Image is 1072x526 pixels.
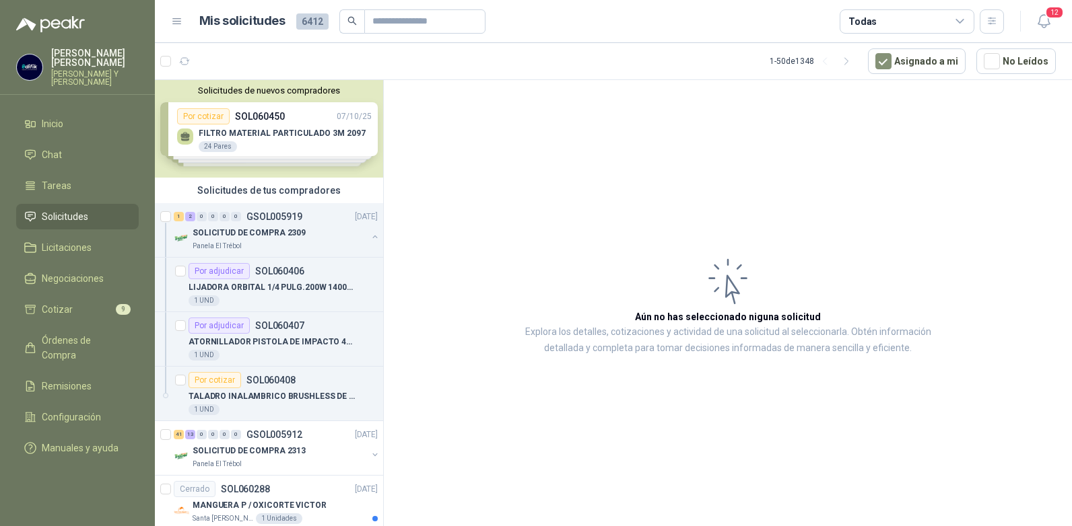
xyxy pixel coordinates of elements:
img: Company Logo [174,230,190,246]
button: Asignado a mi [868,48,966,74]
div: 0 [197,430,207,439]
a: Órdenes de Compra [16,328,139,368]
a: Cotizar9 [16,297,139,322]
img: Company Logo [174,502,190,519]
button: Solicitudes de nuevos compradores [160,85,378,96]
p: ATORNILLADOR PISTOLA DE IMPACTO 400NM CUADRANTE 1/2 [189,336,356,348]
button: No Leídos [976,48,1056,74]
p: SOL060407 [255,321,304,330]
div: Por adjudicar [189,317,250,334]
div: Por cotizar [189,372,241,388]
div: 0 [197,212,207,221]
a: Remisiones [16,373,139,399]
div: 0 [220,430,230,439]
div: 0 [231,430,241,439]
span: Cotizar [42,302,73,317]
a: 1 2 0 0 0 0 GSOL005919[DATE] Company LogoSOLICITUD DE COMPRA 2309Panela El Trébol [174,209,380,252]
div: 1 UND [189,295,220,306]
div: Cerrado [174,481,215,497]
p: TALADRO INALAMBRICO BRUSHLESS DE 1/2" DEWALT [189,390,356,403]
p: Explora los detalles, cotizaciones y actividad de una solicitud al seleccionarla. Obtén informaci... [518,324,937,356]
a: Chat [16,142,139,167]
img: Company Logo [174,448,190,464]
p: SOL060408 [246,375,296,385]
span: Inicio [42,116,63,131]
div: Solicitudes de nuevos compradoresPor cotizarSOL06045007/10/25 FILTRO MATERIAL PARTICULADO 3M 2097... [155,80,383,178]
p: [DATE] [355,211,378,223]
p: [DATE] [355,428,378,441]
p: [DATE] [355,483,378,496]
span: Chat [42,147,62,162]
p: [PERSON_NAME] Y [PERSON_NAME] [51,70,139,86]
span: Configuración [42,410,101,424]
a: Solicitudes [16,204,139,229]
img: Logo peakr [16,16,85,32]
span: Manuales y ayuda [42,441,119,455]
a: Inicio [16,111,139,137]
span: Órdenes de Compra [42,333,126,363]
div: 1 UND [189,404,220,415]
div: 1 Unidades [256,513,302,524]
div: Solicitudes de tus compradores [155,178,383,203]
span: Solicitudes [42,209,88,224]
p: [PERSON_NAME] [PERSON_NAME] [51,48,139,67]
p: Panela El Trébol [193,241,242,252]
span: Remisiones [42,379,92,393]
a: Licitaciones [16,235,139,260]
p: Panela El Trébol [193,459,242,469]
p: LIJADORA ORBITAL 1/4 PULG.200W 14000opm MAKITA BO4556 CON SISTEMA VELCRO TURQUESA 120 V [189,281,356,294]
div: 2 [185,212,195,221]
div: 0 [231,212,241,221]
div: 1 [174,212,184,221]
p: Santa [PERSON_NAME] [193,513,253,524]
span: 9 [116,304,131,315]
a: Manuales y ayuda [16,435,139,461]
div: 0 [220,212,230,221]
div: 1 UND [189,350,220,361]
a: Por adjudicarSOL060406LIJADORA ORBITAL 1/4 PULG.200W 14000opm MAKITA BO4556 CON SISTEMA VELCRO TU... [155,258,383,312]
span: Negociaciones [42,271,104,286]
p: SOLICITUD DE COMPRA 2309 [193,227,306,239]
div: 0 [208,212,218,221]
p: MANGUERA P / OXICORTE VICTOR [193,499,327,512]
div: 13 [185,430,195,439]
h1: Mis solicitudes [199,11,286,31]
button: 12 [1032,9,1056,34]
p: SOL060288 [221,484,270,494]
a: Tareas [16,173,139,198]
p: SOL060406 [255,266,304,276]
div: 1 - 50 de 1348 [770,50,857,72]
a: Por cotizarSOL060408TALADRO INALAMBRICO BRUSHLESS DE 1/2" DEWALT1 UND [155,367,383,421]
p: GSOL005912 [246,430,302,439]
img: Company Logo [17,54,42,80]
span: Licitaciones [42,240,92,255]
a: Por adjudicarSOL060407ATORNILLADOR PISTOLA DE IMPACTO 400NM CUADRANTE 1/21 UND [155,312,383,367]
div: 0 [208,430,218,439]
a: 41 13 0 0 0 0 GSOL005912[DATE] Company LogoSOLICITUD DE COMPRA 2313Panela El Trébol [174,426,380,469]
div: 41 [174,430,184,439]
div: Por adjudicar [189,263,250,279]
a: Configuración [16,404,139,430]
p: GSOL005919 [246,212,302,221]
div: Todas [848,14,877,29]
span: search [347,16,357,26]
p: SOLICITUD DE COMPRA 2313 [193,445,306,457]
span: 6412 [296,13,329,30]
a: Negociaciones [16,266,139,291]
h3: Aún no has seleccionado niguna solicitud [635,309,821,324]
span: Tareas [42,178,71,193]
span: 12 [1045,6,1064,19]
